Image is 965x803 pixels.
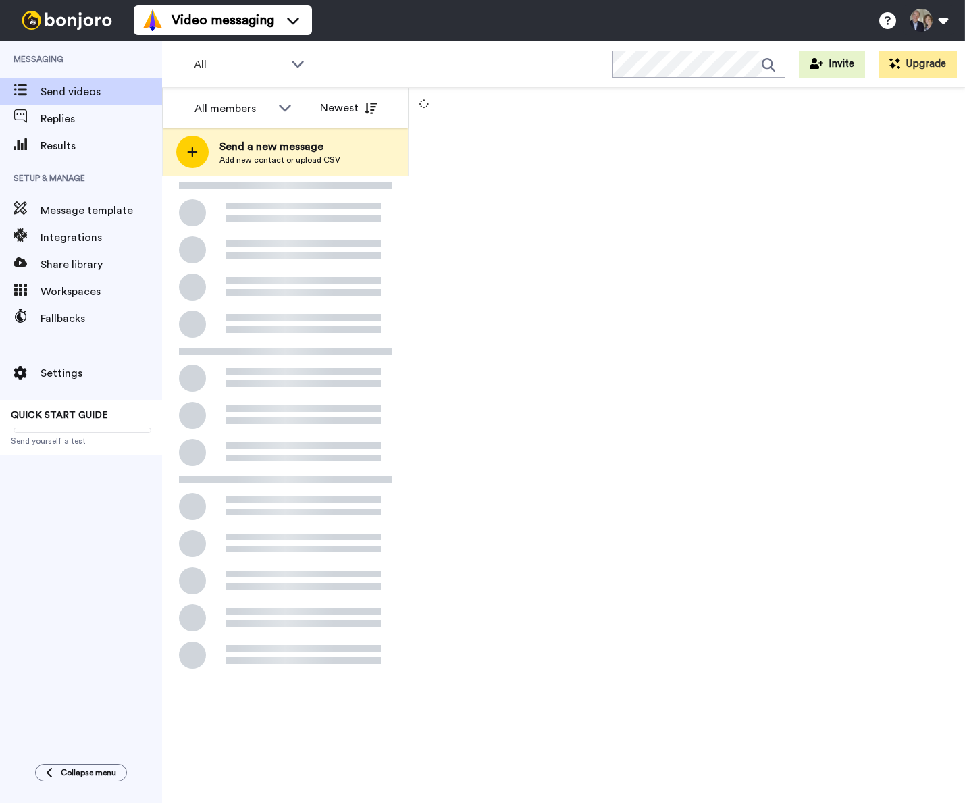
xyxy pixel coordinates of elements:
[194,101,271,117] div: All members
[41,311,162,327] span: Fallbacks
[142,9,163,31] img: vm-color.svg
[310,95,388,122] button: Newest
[41,365,162,382] span: Settings
[172,11,274,30] span: Video messaging
[35,764,127,781] button: Collapse menu
[879,51,957,78] button: Upgrade
[41,257,162,273] span: Share library
[61,767,116,778] span: Collapse menu
[219,155,340,165] span: Add new contact or upload CSV
[194,57,284,73] span: All
[41,84,162,100] span: Send videos
[11,436,151,446] span: Send yourself a test
[41,230,162,246] span: Integrations
[219,138,340,155] span: Send a new message
[41,138,162,154] span: Results
[41,111,162,127] span: Replies
[41,203,162,219] span: Message template
[16,11,118,30] img: bj-logo-header-white.svg
[41,284,162,300] span: Workspaces
[11,411,108,420] span: QUICK START GUIDE
[799,51,865,78] button: Invite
